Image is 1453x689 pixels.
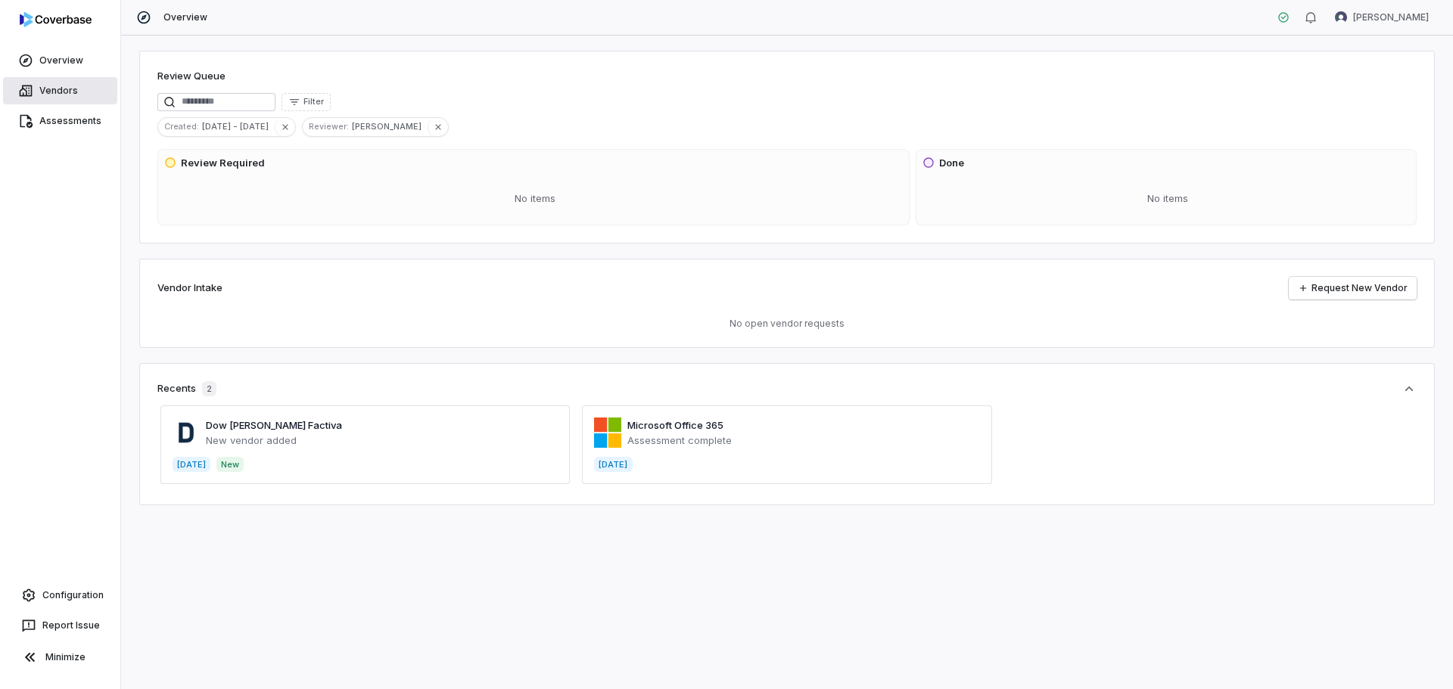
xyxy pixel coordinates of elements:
img: Esther Barreto avatar [1335,11,1347,23]
h2: Vendor Intake [157,281,222,296]
span: Filter [303,96,324,107]
div: No items [164,179,906,219]
span: Created : [158,119,202,133]
div: Recents [157,381,216,396]
h3: Done [939,156,964,171]
a: Request New Vendor [1289,277,1417,299]
span: [PERSON_NAME] [1353,11,1429,23]
a: Vendors [3,77,117,104]
span: [PERSON_NAME] [352,119,428,133]
button: Minimize [6,642,114,672]
button: Report Issue [6,612,114,639]
img: logo-D7KZi-bG.svg [20,12,92,27]
button: Recents2 [157,381,1417,396]
a: Microsoft Office 365 [627,419,723,431]
a: Configuration [6,582,114,609]
div: No items [923,179,1413,219]
span: Reviewer : [303,119,352,133]
span: 2 [202,381,216,396]
p: No open vendor requests [157,318,1417,330]
button: Esther Barreto avatar[PERSON_NAME] [1326,6,1438,29]
a: Dow [PERSON_NAME] Factiva [206,419,342,431]
a: Assessments [3,107,117,135]
h1: Review Queue [157,69,226,84]
span: Overview [163,11,207,23]
h3: Review Required [181,156,265,171]
span: [DATE] - [DATE] [202,119,275,133]
button: Filter [282,93,331,111]
a: Overview [3,47,117,74]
